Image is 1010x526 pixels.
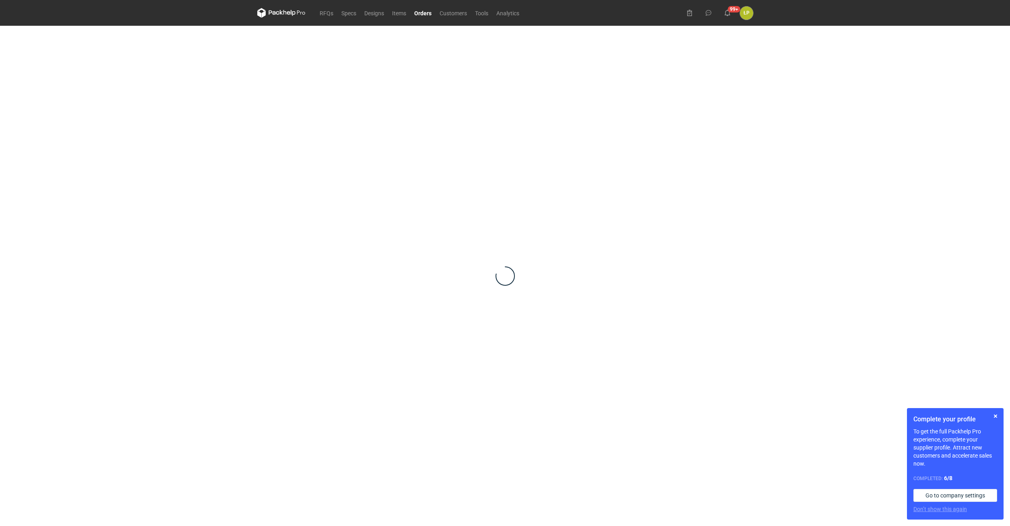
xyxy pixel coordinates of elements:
[913,489,997,502] a: Go to company settings
[436,8,471,18] a: Customers
[913,474,997,483] div: Completed:
[388,8,410,18] a: Items
[913,427,997,468] p: To get the full Packhelp Pro experience, complete your supplier profile. Attract new customers an...
[721,6,734,19] button: 99+
[740,6,753,20] button: ŁP
[991,411,1000,421] button: Skip for now
[492,8,523,18] a: Analytics
[471,8,492,18] a: Tools
[944,475,952,481] strong: 6 / 8
[257,8,306,18] svg: Packhelp Pro
[337,8,360,18] a: Specs
[360,8,388,18] a: Designs
[410,8,436,18] a: Orders
[740,6,753,20] div: Łukasz Postawa
[316,8,337,18] a: RFQs
[913,415,997,424] h1: Complete your profile
[913,505,967,513] button: Don’t show this again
